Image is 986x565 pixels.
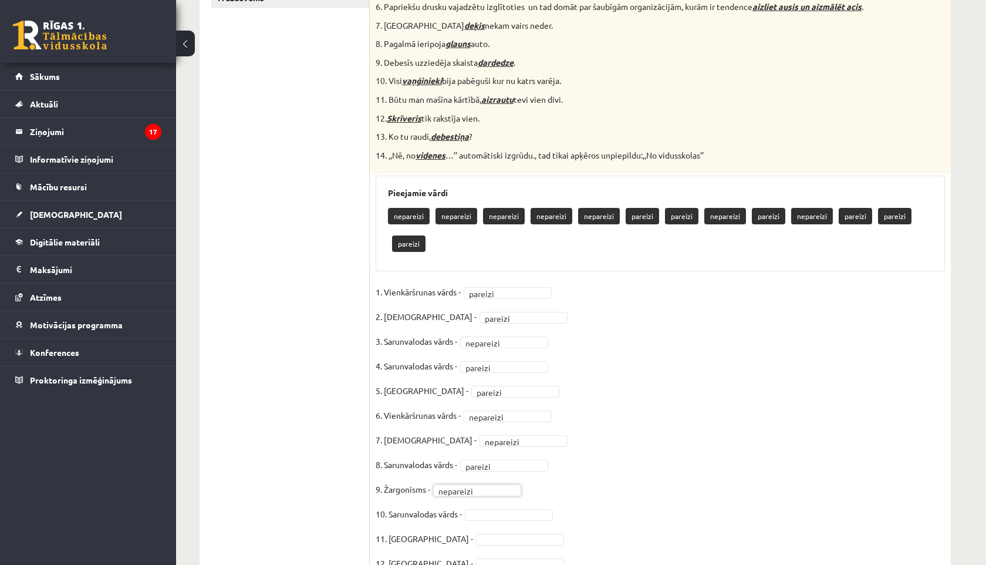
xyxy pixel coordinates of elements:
[30,237,100,247] span: Digitālie materiāli
[30,292,62,302] span: Atzīmes
[485,436,552,448] span: nepareizi
[469,411,536,423] span: nepareizi
[376,456,457,473] p: 8. Sarunvalodas vārds -
[30,256,161,283] legend: Maksājumi
[388,208,430,224] p: nepareizi
[376,20,886,32] p: 7. [GEOGRAPHIC_DATA] nekam vairs neder.
[30,375,132,385] span: Proktoringa izmēģinājums
[30,118,161,145] legend: Ziņojumi
[388,188,933,198] h3: Pieejamie vārdi
[460,460,548,472] a: pareizi
[460,361,548,373] a: pareizi
[791,208,833,224] p: nepareizi
[481,94,514,105] strong: aizrautu
[15,339,161,366] a: Konferences
[376,406,461,424] p: 6. Vienkāršrunas vārds -
[465,337,532,349] span: nepareizi
[376,283,461,301] p: 1. Vienkāršrunas vārds -
[376,332,457,350] p: 3. Sarunvalodas vārds -
[15,284,161,311] a: Atzīmes
[376,530,473,547] p: 11. [GEOGRAPHIC_DATA] -
[464,287,552,299] a: pareizi
[15,90,161,117] a: Aktuāli
[376,57,886,69] p: 9. Debesīs uzziedēja skaista .
[30,99,58,109] span: Aktuāli
[704,208,746,224] p: nepareizi
[376,94,886,106] p: 11. Būtu man mašīna kārtībā, tevi vien divi.
[464,20,485,31] strong: deķis
[376,131,886,143] p: 13. Ko tu raudi, ?
[376,38,886,50] p: 8. Pagalmā ieripoja auto.
[145,124,161,140] i: 17
[485,312,552,324] span: pareizi
[392,236,426,252] p: pareizi
[15,63,161,90] a: Sākums
[376,75,886,87] p: 10. Visi bija pabēguši kur nu katrs varēja.
[30,320,123,330] span: Motivācijas programma
[30,71,60,82] span: Sākums
[480,312,568,324] a: pareizi
[433,485,521,496] a: nepareizi
[376,357,457,375] p: 4. Sarunvalodas vārds -
[387,113,421,123] strong: Skrīveris
[752,208,785,224] p: pareizi
[445,38,471,49] strong: glauns
[839,208,872,224] p: pareizi
[483,208,525,224] p: nepareizi
[15,118,161,145] a: Ziņojumi17
[15,173,161,200] a: Mācību resursi
[376,431,477,449] p: 7. [DEMOGRAPHIC_DATA] -
[752,1,862,12] em: aizliet ausis un aizmālēt acis
[15,146,161,173] a: Informatīvie ziņojumi
[376,308,477,325] p: 2. [DEMOGRAPHIC_DATA] -
[438,485,505,497] span: nepareizi
[30,181,87,192] span: Mācību resursi
[431,131,469,142] strong: debestiņa
[376,1,886,13] p: 6. Papriekšu drusku vajadzētu izglītoties un tad domāt par šaubīgām organizācijām, kurām ir tende...
[626,208,659,224] p: pareizi
[376,480,430,498] p: 9. Žargonisms -
[464,411,552,422] a: nepareizi
[15,228,161,255] a: Digitālie materiāli
[460,337,548,348] a: nepareizi
[465,460,532,472] span: pareizi
[15,201,161,228] a: [DEMOGRAPHIC_DATA]
[480,435,568,447] a: nepareizi
[531,208,572,224] p: nepareizi
[578,208,620,224] p: nepareizi
[13,21,107,50] a: Rīgas 1. Tālmācības vidusskola
[878,208,911,224] p: pareizi
[376,150,886,162] p: 14. ,,Nē, no …’’ automātiski izgrūdu., tad tikai apķēros unpiepildu:,,No vidusskolas’’
[376,505,462,523] p: 10. Sarunvalodas vārds -
[15,366,161,394] a: Proktoringa izmēģinājums
[471,386,559,398] a: pareizi
[665,208,698,224] p: pareizi
[465,362,532,374] span: pareizi
[435,208,477,224] p: nepareizi
[376,382,468,399] p: 5. [GEOGRAPHIC_DATA] -
[30,347,79,358] span: Konferences
[15,256,161,283] a: Maksājumi
[30,146,161,173] legend: Informatīvie ziņojumi
[402,75,442,86] strong: vaņģinieki
[416,150,445,160] strong: videnes
[469,288,536,300] span: pareizi
[376,113,886,125] p: 12. tik rakstīja vien.
[15,311,161,338] a: Motivācijas programma
[477,386,543,398] span: pareizi
[478,57,514,68] strong: dardedze
[30,209,122,220] span: [DEMOGRAPHIC_DATA]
